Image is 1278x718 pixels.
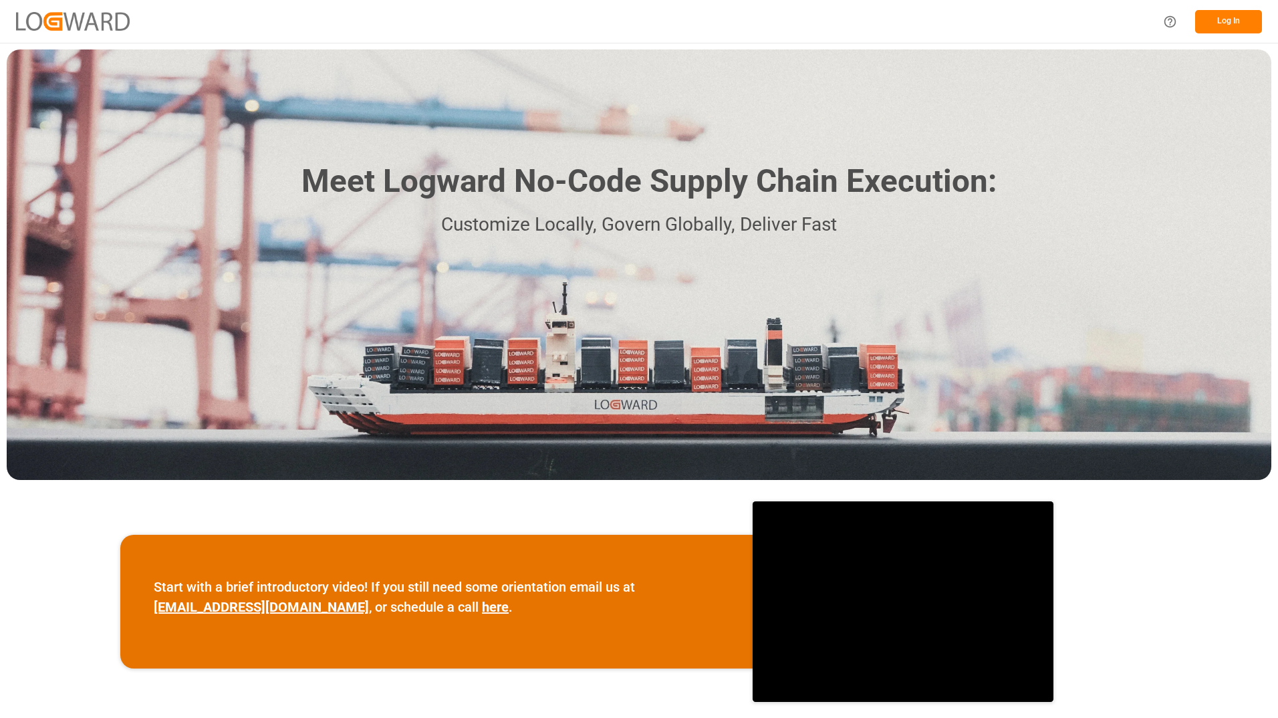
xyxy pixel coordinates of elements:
a: [EMAIL_ADDRESS][DOMAIN_NAME] [154,599,369,615]
a: here [482,599,509,615]
p: Start with a brief introductory video! If you still need some orientation email us at , or schedu... [154,577,719,617]
p: Customize Locally, Govern Globally, Deliver Fast [281,210,997,240]
button: Log In [1195,10,1262,33]
img: Logward_new_orange.png [16,12,130,30]
h1: Meet Logward No-Code Supply Chain Execution: [301,158,997,205]
button: Help Center [1155,7,1185,37]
